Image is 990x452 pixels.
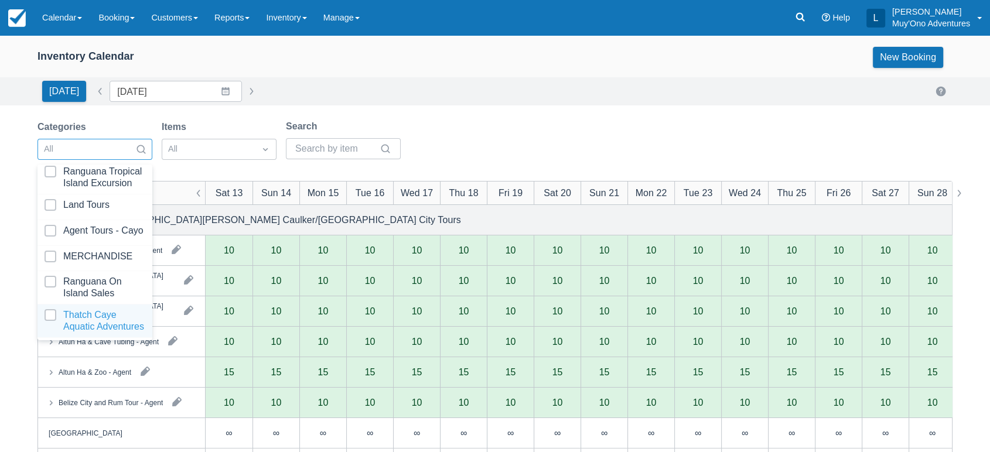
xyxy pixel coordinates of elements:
input: Date [110,81,242,102]
div: 10 [909,296,955,327]
div: ∞ [835,428,842,437]
div: 10 [834,398,844,407]
div: ∞ [929,428,936,437]
div: 15 [365,367,375,376]
div: 10 [224,245,234,255]
div: 10 [271,337,282,346]
div: 10 [299,266,346,296]
div: 10 [365,306,375,316]
div: 15 [318,367,329,376]
div: 10 [693,245,704,255]
div: 10 [318,276,329,285]
div: 10 [740,276,750,285]
input: Search by item [295,138,377,159]
span: Help [832,13,850,22]
div: 10 [768,296,815,327]
div: 15 [646,367,657,376]
div: ∞ [460,428,467,437]
div: 10 [880,276,891,285]
div: 10 [721,266,768,296]
div: Wed 17 [401,186,433,200]
div: 10 [365,398,375,407]
i: Help [822,13,830,22]
div: ∞ [367,428,373,437]
div: Agent Tours - [GEOGRAPHIC_DATA][PERSON_NAME] Caulker/[GEOGRAPHIC_DATA] City Tours [45,213,461,227]
div: 10 [346,296,393,327]
div: 10 [487,296,534,327]
div: Fri 26 [827,186,851,200]
div: 10 [927,245,938,255]
div: 10 [318,245,329,255]
span: Search [135,143,147,155]
div: 10 [440,266,487,296]
div: 10 [252,296,299,327]
div: 10 [206,266,252,296]
div: 10 [365,245,375,255]
div: ∞ [554,428,561,437]
div: ∞ [648,428,654,437]
div: 10 [534,266,581,296]
div: 15 [599,367,610,376]
div: 10 [693,306,704,316]
div: 10 [599,245,610,255]
div: ∞ [601,428,607,437]
div: 10 [815,266,862,296]
button: [DATE] [42,81,86,102]
div: 10 [927,306,938,316]
div: 10 [787,398,797,407]
div: 10 [271,245,282,255]
div: 10 [552,337,563,346]
div: 10 [787,306,797,316]
div: 10 [834,337,844,346]
div: ∞ [581,418,627,448]
div: ∞ [674,418,721,448]
a: New Booking [873,47,943,68]
div: 10 [271,276,282,285]
div: [GEOGRAPHIC_DATA] [49,427,122,438]
div: 15 [834,367,844,376]
div: 15 [693,367,704,376]
div: 10 [599,398,610,407]
div: 10 [787,337,797,346]
div: 10 [318,337,329,346]
div: Tue 16 [356,186,385,200]
div: 10 [927,398,938,407]
div: ∞ [742,428,748,437]
div: 10 [459,245,469,255]
div: 15 [552,367,563,376]
div: 10 [880,245,891,255]
label: Items [162,120,191,134]
div: ∞ [882,428,889,437]
div: 10 [459,276,469,285]
div: 10 [927,276,938,285]
div: 10 [412,337,422,346]
div: 15 [927,367,938,376]
div: 10 [740,245,750,255]
div: 10 [487,266,534,296]
div: 10 [787,245,797,255]
div: 10 [862,266,909,296]
div: 10 [412,398,422,407]
div: 10 [552,398,563,407]
div: 10 [880,398,891,407]
div: ∞ [909,418,955,448]
div: 10 [646,306,657,316]
div: 15 [880,367,891,376]
div: Sun 21 [589,186,619,200]
div: 10 [318,398,329,407]
span: Dropdown icon [260,143,271,155]
div: 10 [224,337,234,346]
div: 15 [740,367,750,376]
label: Categories [37,120,91,134]
div: ∞ [695,428,701,437]
div: 10 [862,296,909,327]
div: 10 [393,266,440,296]
div: 10 [834,276,844,285]
div: 10 [412,306,422,316]
div: 10 [927,337,938,346]
div: 10 [318,306,329,316]
div: 10 [365,337,375,346]
div: 15 [271,367,282,376]
div: 10 [834,245,844,255]
div: ∞ [721,418,768,448]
